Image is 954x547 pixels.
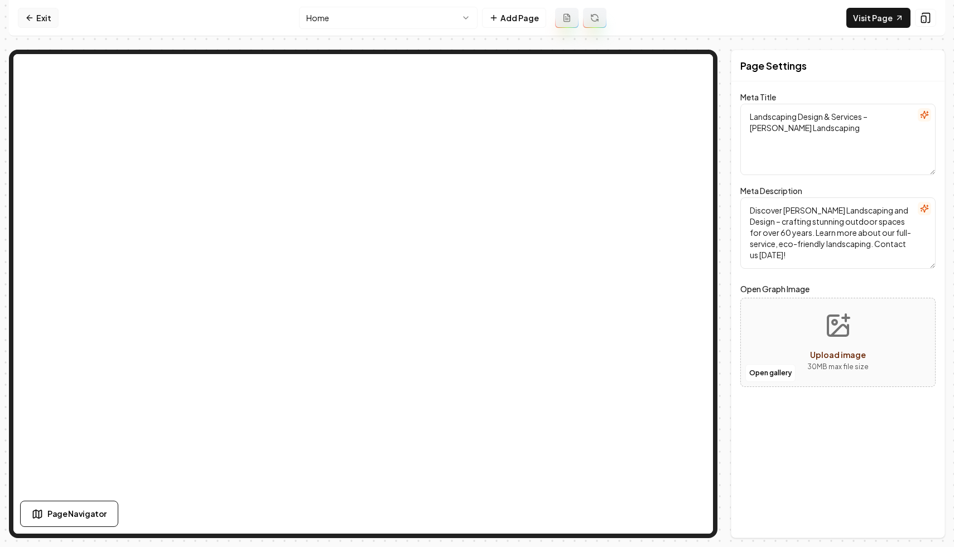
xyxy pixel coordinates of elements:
[807,361,869,372] p: 30 MB max file size
[20,501,118,527] button: Page Navigator
[740,282,936,296] label: Open Graph Image
[798,303,878,381] button: Upload image
[555,8,579,28] button: Add admin page prompt
[846,8,910,28] a: Visit Page
[18,8,59,28] a: Exit
[583,8,606,28] button: Regenerate page
[740,186,802,196] label: Meta Description
[810,350,866,360] span: Upload image
[740,92,776,102] label: Meta Title
[740,58,807,74] h2: Page Settings
[482,8,546,28] button: Add Page
[47,508,107,520] span: Page Navigator
[745,364,796,382] button: Open gallery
